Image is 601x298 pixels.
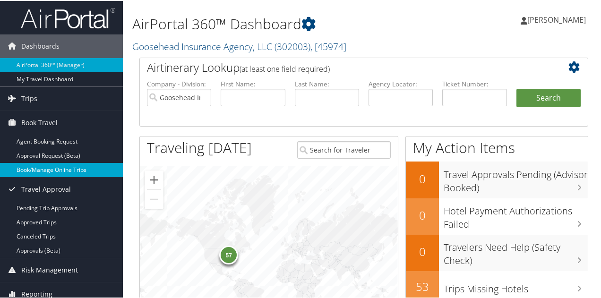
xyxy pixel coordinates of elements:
h2: Airtinerary Lookup [147,59,543,75]
span: Risk Management [21,257,78,281]
a: 0Travel Approvals Pending (Advisor Booked) [406,161,588,197]
h1: Traveling [DATE] [147,137,252,157]
h2: 0 [406,243,439,259]
h3: Travelers Need Help (Safety Check) [444,235,588,266]
label: First Name: [221,78,285,88]
h1: My Action Items [406,137,588,157]
span: Travel Approval [21,177,71,200]
button: Search [516,88,581,107]
h2: 0 [406,206,439,222]
h1: AirPortal 360™ Dashboard [132,13,441,33]
label: Ticket Number: [442,78,507,88]
input: Search for Traveler [297,140,390,158]
h2: 0 [406,170,439,186]
span: (at least one field required) [240,63,330,73]
h2: 53 [406,278,439,294]
div: 57 [219,245,238,264]
h3: Travel Approvals Pending (Advisor Booked) [444,162,588,194]
a: 0Travelers Need Help (Safety Check) [406,234,588,270]
a: [PERSON_NAME] [521,5,595,33]
button: Zoom out [145,189,163,208]
span: ( 302003 ) [275,39,310,52]
button: Zoom in [145,170,163,188]
label: Company - Division: [147,78,211,88]
span: [PERSON_NAME] [527,14,586,24]
span: , [ 45974 ] [310,39,346,52]
span: Trips [21,86,37,110]
img: airportal-logo.png [21,6,115,28]
h3: Hotel Payment Authorizations Failed [444,199,588,230]
a: Goosehead Insurance Agency, LLC [132,39,346,52]
h3: Trips Missing Hotels [444,277,588,295]
label: Last Name: [295,78,359,88]
label: Agency Locator: [369,78,433,88]
a: 0Hotel Payment Authorizations Failed [406,197,588,234]
span: Book Travel [21,110,58,134]
span: Dashboards [21,34,60,57]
